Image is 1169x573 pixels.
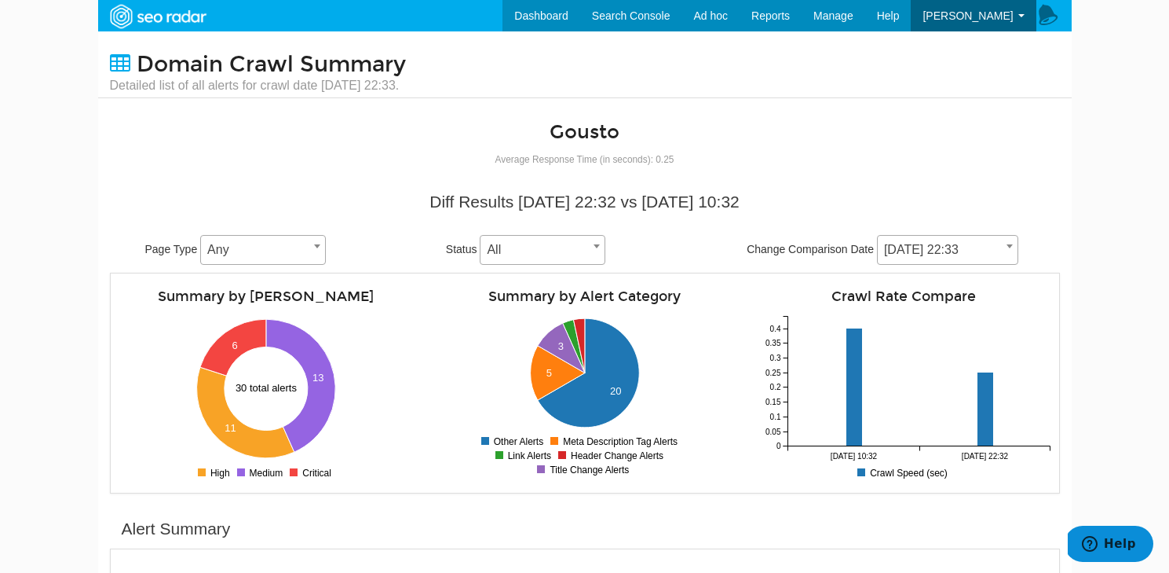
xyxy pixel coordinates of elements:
[769,325,780,333] tspan: 0.4
[480,239,605,261] span: All
[765,339,781,347] tspan: 0.35
[765,369,781,377] tspan: 0.25
[877,235,1018,265] span: 05/01/2025 22:33
[110,77,406,94] small: Detailed list of all alerts for crawl date [DATE] 22:33.
[769,354,780,362] tspan: 0.3
[830,452,877,461] tspan: [DATE] 10:32
[765,398,781,406] tspan: 0.15
[776,442,780,450] tspan: 0
[495,154,674,165] small: Average Response Time (in seconds): 0.25
[765,428,781,436] tspan: 0.05
[480,235,605,265] span: All
[437,289,732,304] h4: Summary by Alert Category
[693,9,728,22] span: Ad hoc
[961,452,1008,461] tspan: [DATE] 22:32
[756,289,1051,304] h4: Crawl Rate Compare
[550,120,619,144] a: Gousto
[769,383,780,391] tspan: 0.2
[200,235,326,265] span: Any
[1068,526,1153,565] iframe: Opens a widget where you can find more information
[201,239,325,261] span: Any
[813,9,853,22] span: Manage
[446,243,477,255] span: Status
[751,9,790,22] span: Reports
[145,243,198,255] span: Page Type
[236,382,298,394] text: 30 total alerts
[137,51,406,78] span: Domain Crawl Summary
[122,517,231,541] div: Alert Summary
[769,413,780,421] tspan: 0.1
[122,190,1048,214] div: Diff Results [DATE] 22:32 vs [DATE] 10:32
[877,9,900,22] span: Help
[878,239,1017,261] span: 05/01/2025 22:33
[119,289,414,304] h4: Summary by [PERSON_NAME]
[922,9,1013,22] span: [PERSON_NAME]
[104,2,212,31] img: SEORadar
[747,243,874,255] span: Change Comparison Date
